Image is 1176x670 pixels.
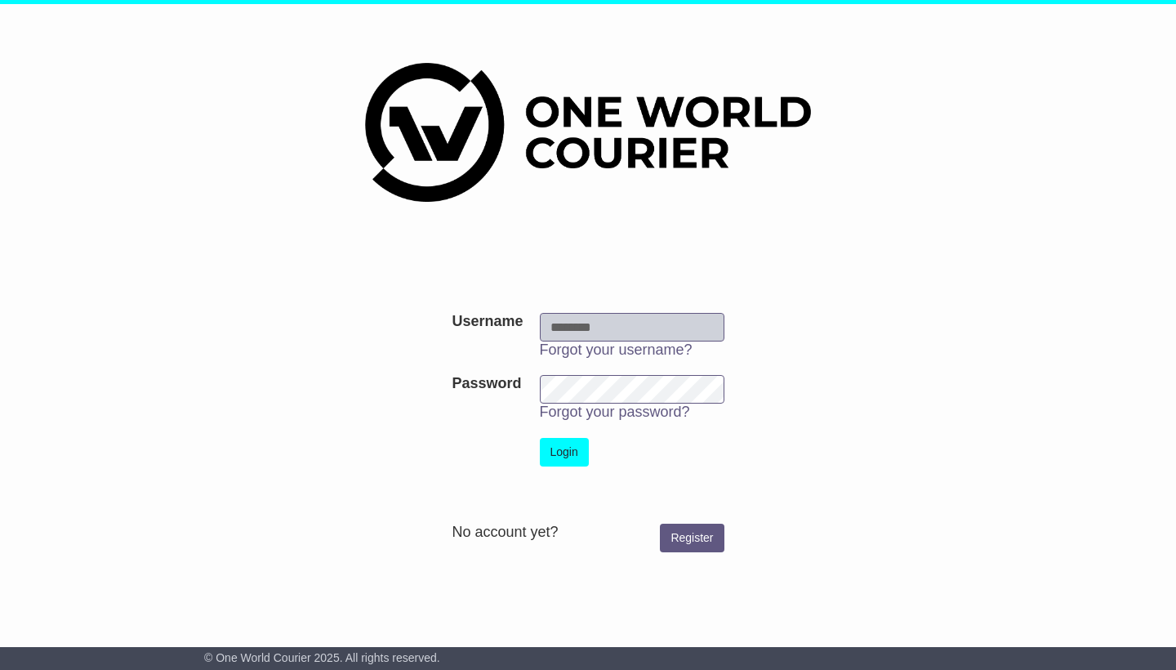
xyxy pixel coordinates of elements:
span: © One World Courier 2025. All rights reserved. [204,651,440,664]
a: Register [660,524,724,552]
div: No account yet? [452,524,724,542]
button: Login [540,438,589,467]
label: Password [452,375,521,393]
label: Username [452,313,523,331]
a: Forgot your username? [540,342,693,358]
a: Forgot your password? [540,404,690,420]
img: One World [365,63,811,202]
